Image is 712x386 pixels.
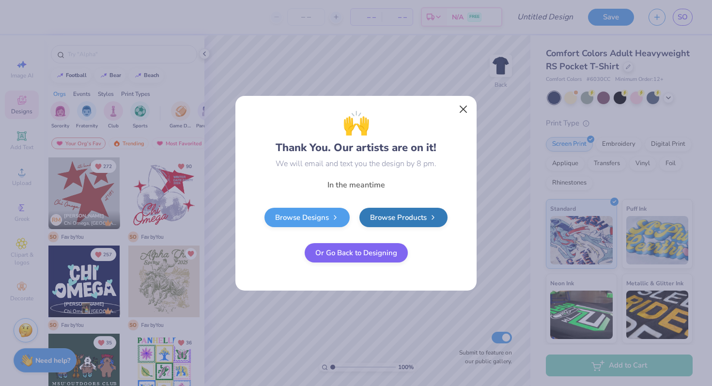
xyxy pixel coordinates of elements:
[342,107,370,140] span: 🙌
[276,107,436,156] div: Thank You. Our artists are on it!
[264,208,350,227] a: Browse Designs
[276,158,436,170] div: We will email and text you the design by 8 pm.
[359,208,448,227] a: Browse Products
[454,100,473,118] button: Close
[327,180,385,190] span: In the meantime
[305,243,408,262] button: Or Go Back to Designing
